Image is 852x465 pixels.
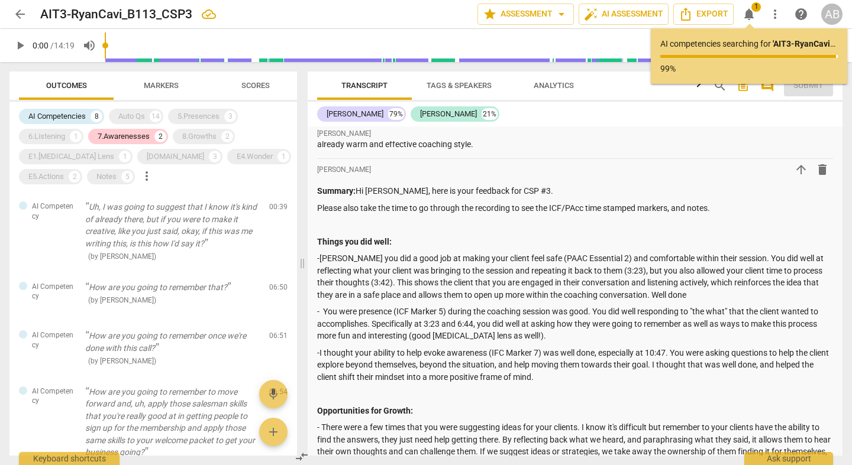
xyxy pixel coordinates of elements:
div: 1 [119,151,131,162]
span: star [483,7,497,21]
div: 2 [221,131,233,142]
button: Add summary [734,76,753,95]
button: Export [673,4,734,25]
span: ( by [PERSON_NAME] ) [88,357,156,365]
div: 8.Growths [182,131,217,142]
button: Add voice note [259,380,288,408]
p: How are you going to remember once we're done with this call? [85,330,260,354]
button: Play [9,35,31,56]
span: AI Competency [32,282,76,301]
span: 06:50 [269,282,288,292]
span: arrow_upward [794,162,808,177]
p: How are you going to remember that? [85,281,260,294]
div: E4.Wonder [237,151,273,162]
p: Hi [PERSON_NAME], here is your feedback for CSP #3. [317,185,833,197]
div: E5.Actions [28,171,64,183]
p: 99% [660,63,838,75]
p: AI competencies searching for ... [660,38,838,50]
button: AI Assessment [579,4,669,25]
span: [PERSON_NAME] [317,129,371,139]
span: Assessment [483,7,569,21]
span: AI Competency [32,330,76,350]
div: [PERSON_NAME] [420,108,477,120]
div: 3 [209,151,221,162]
span: 1 [751,2,761,12]
div: 7.Awarenesses [98,131,150,142]
span: volume_up [82,38,96,53]
div: 8 [91,110,102,122]
span: [PERSON_NAME] [317,165,371,175]
div: Ask support [744,452,833,465]
div: Notes [96,171,117,183]
div: 2 [154,131,166,142]
span: Analytics [534,81,574,90]
button: Move up [790,159,812,180]
span: ( by [PERSON_NAME] ) [88,252,156,261]
span: Scores [241,81,270,90]
span: more_vert [768,7,782,21]
span: Markers [144,81,179,90]
div: 14 [150,110,162,122]
span: compare_arrows [295,450,309,464]
div: [PERSON_NAME] [327,108,383,120]
span: delete [815,162,830,177]
button: AB [821,4,843,25]
span: more_vert [140,169,154,183]
div: 6.Listening [28,131,65,142]
p: -[PERSON_NAME] you did a good job at making your client feel safe (PAAC Essential 2) and comforta... [317,252,833,301]
button: Volume [79,35,100,56]
span: ( by [PERSON_NAME] ) [88,296,156,304]
p: How are you going to remember to move forward and, uh, apply those salesman skills that you're re... [85,386,260,459]
div: Auto Qs [118,110,145,122]
p: - You were presence (ICF Marker 5) during the coaching session was good. You did well responding ... [317,305,833,342]
div: Keyboard shortcuts [19,452,120,465]
span: Outcomes [46,81,87,90]
span: notifications [742,7,756,21]
span: AI Competency [32,201,76,221]
p: Please also take the time to go through the recording to see the ICF/PAcc time stamped markers, a... [317,202,833,214]
span: play_arrow [13,38,27,53]
span: / 14:19 [50,41,75,50]
span: post_add [737,79,751,93]
span: 0:00 [33,41,49,50]
span: comment [760,79,774,93]
span: 06:51 [269,331,288,341]
span: AI Assessment [584,7,663,21]
div: 2 [69,171,80,183]
span: auto_fix_high [584,7,598,21]
span: Tags & Speakers [427,81,492,90]
span: search [713,79,727,93]
strong: Opportunities for Growth: [317,406,413,415]
p: -I thought your ability to help evoke awareness (IFC Marker 7) was well done, especially at 10:47... [317,347,833,383]
span: help [794,7,808,21]
span: Transcript [341,81,388,90]
button: Add outcome [259,418,288,446]
span: arrow_back [13,7,27,21]
button: Search [711,76,730,95]
span: 00:39 [269,202,288,212]
div: 21% [482,108,498,120]
div: 5.Presences [177,110,220,122]
span: AI Competency [32,386,76,406]
div: 1 [70,131,82,142]
div: 5 [121,171,133,183]
button: Assessment [477,4,574,25]
h2: AIT3-RyanCavi_B113_CSP3 [40,7,192,22]
a: Help [790,4,812,25]
div: E1.[MEDICAL_DATA] Lens [28,151,114,162]
p: Uh, I was going to suggest that I know it's kind of already there, but if you were to make it cre... [85,201,260,249]
div: 79% [388,108,404,120]
button: Notifications [738,4,760,25]
div: [DOMAIN_NAME] [147,151,204,162]
span: arrow_drop_down [554,7,569,21]
div: 1 [277,151,289,162]
span: mic [266,387,280,401]
span: add [266,425,280,439]
strong: Things you did well: [317,237,392,246]
button: Show/Hide comments [758,76,777,95]
div: 3 [224,110,236,122]
div: AI Competencies [28,110,86,122]
strong: Summary: [317,186,356,196]
div: All changes saved [202,7,216,21]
